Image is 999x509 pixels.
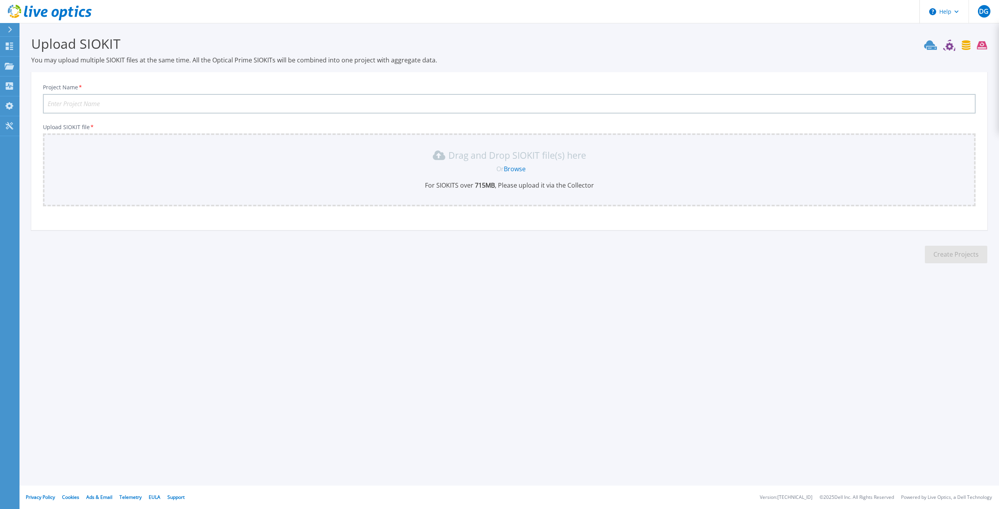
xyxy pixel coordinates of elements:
span: DG [979,8,988,14]
input: Enter Project Name [43,94,976,114]
span: Or [496,165,504,173]
a: Ads & Email [86,494,112,500]
h3: Upload SIOKIT [31,35,987,53]
li: © 2025 Dell Inc. All Rights Reserved [819,495,894,500]
a: EULA [149,494,160,500]
label: Project Name [43,85,83,90]
a: Cookies [62,494,79,500]
a: Privacy Policy [26,494,55,500]
p: Upload SIOKIT file [43,124,976,130]
p: Drag and Drop SIOKIT file(s) here [448,151,586,159]
a: Browse [504,165,526,173]
a: Support [167,494,185,500]
p: You may upload multiple SIOKIT files at the same time. All the Optical Prime SIOKITs will be comb... [31,56,987,64]
li: Version: [TECHNICAL_ID] [760,495,812,500]
p: For SIOKITS over , Please upload it via the Collector [48,181,971,190]
b: 715 MB [473,181,495,190]
div: Drag and Drop SIOKIT file(s) here OrBrowseFor SIOKITS over 715MB, Please upload it via the Collector [48,149,971,190]
li: Powered by Live Optics, a Dell Technology [901,495,992,500]
button: Create Projects [925,246,987,263]
a: Telemetry [119,494,142,500]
